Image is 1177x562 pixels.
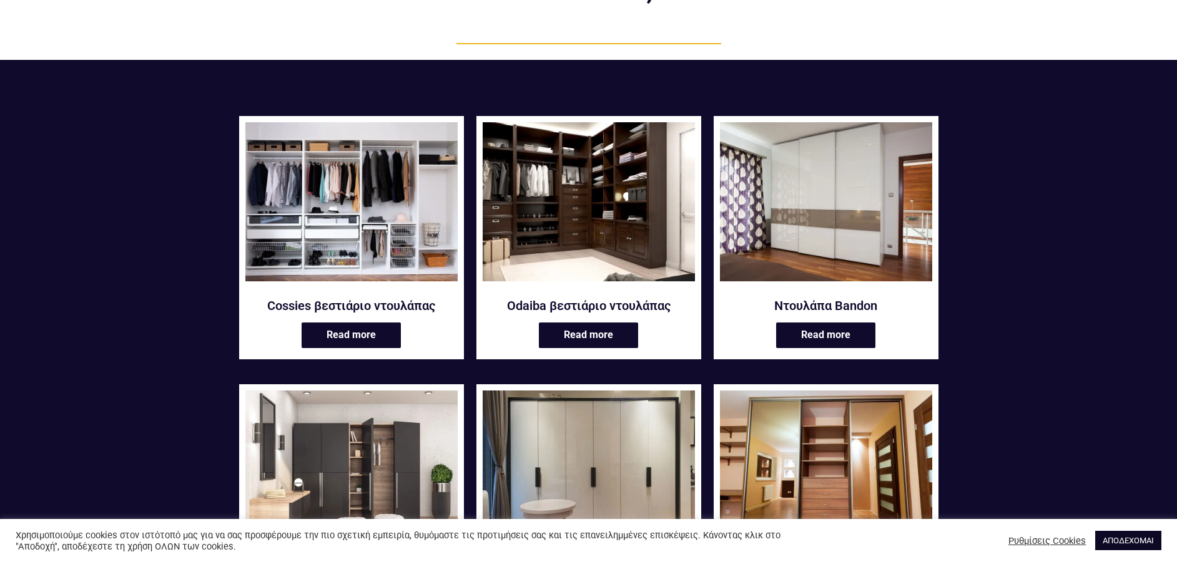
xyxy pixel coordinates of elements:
[720,122,932,289] a: Ντουλάπα Bandon
[720,298,932,314] a: Ντουλάπα Bandon
[720,390,932,558] a: Ντουλάπα Sanibel
[16,530,818,552] div: Χρησιμοποιούμε cookies στον ιστότοπό μας για να σας προσφέρουμε την πιο σχετική εμπειρία, θυμόμασ...
[245,390,458,558] a: Ντουλάπα Bolata
[776,322,875,348] a: Read more about “Ντουλάπα Bandon”
[1008,535,1086,546] a: Ρυθμίσεις Cookies
[302,322,401,348] a: Read more about “Cossies βεστιάριο ντουλάπας”
[539,322,638,348] a: Read more about “Odaiba βεστιάριο ντουλάπας”
[483,122,695,289] a: Odaiba βεστιάριο ντουλάπας
[1095,531,1161,550] a: ΑΠΟΔΕΧΟΜΑΙ
[245,122,458,289] a: Cossies βεστιάριο ντουλάπας
[483,298,695,314] a: Odaiba βεστιάριο ντουλάπας
[483,390,695,558] a: Ντουλάπα Maho
[245,298,458,314] a: Cossies βεστιάριο ντουλάπας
